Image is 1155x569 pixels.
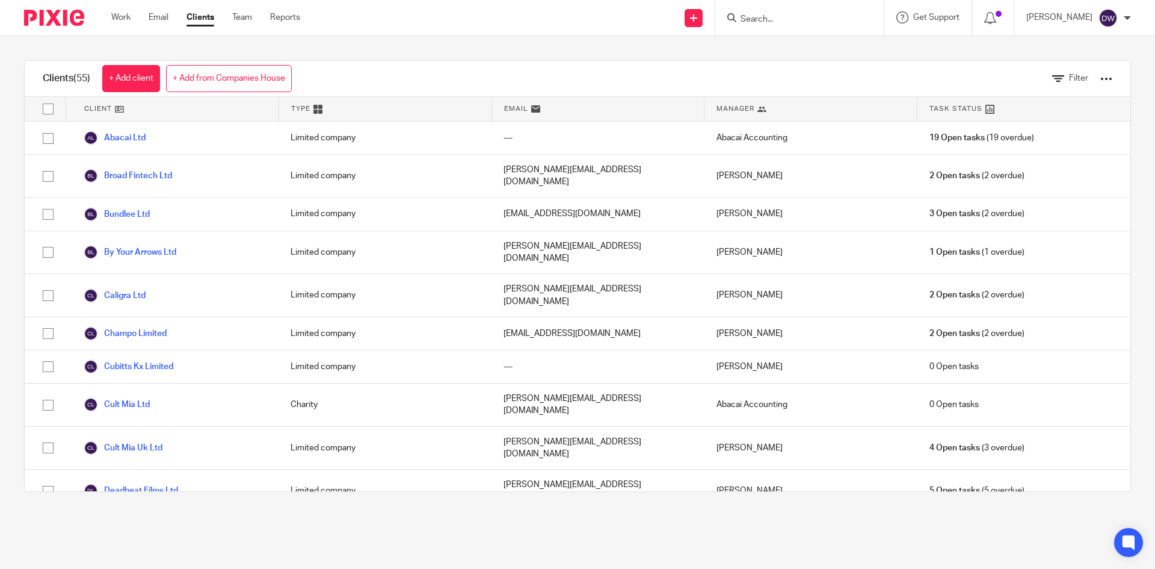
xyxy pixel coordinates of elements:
[84,359,173,374] a: Cubitts Kx Limited
[291,104,310,114] span: Type
[929,246,980,258] span: 1 Open tasks
[73,73,90,83] span: (55)
[929,399,979,411] span: 0 Open tasks
[279,122,491,154] div: Limited company
[929,328,1024,340] span: (2 overdue)
[279,155,491,197] div: Limited company
[84,326,167,341] a: Champo Limited
[84,169,172,183] a: Broad Fintech Ltd
[739,14,848,25] input: Search
[929,289,980,301] span: 2 Open tasks
[491,384,704,426] div: [PERSON_NAME][EMAIL_ADDRESS][DOMAIN_NAME]
[84,288,98,303] img: svg%3E
[929,328,980,340] span: 2 Open tasks
[929,485,980,497] span: 5 Open tasks
[491,231,704,274] div: [PERSON_NAME][EMAIL_ADDRESS][DOMAIN_NAME]
[84,207,150,222] a: Bundlee Ltd
[279,317,491,350] div: Limited company
[491,122,704,154] div: ---
[84,104,112,114] span: Client
[929,485,1024,497] span: (5 overdue)
[84,397,98,412] img: svg%3E
[1026,11,1092,23] p: [PERSON_NAME]
[84,207,98,222] img: svg%3E
[186,11,214,23] a: Clients
[279,350,491,383] div: Limited company
[84,359,98,374] img: svg%3E
[929,289,1024,301] span: (2 overdue)
[929,208,1024,220] span: (2 overdue)
[84,169,98,183] img: svg%3E
[232,11,252,23] a: Team
[704,427,917,470] div: [PERSON_NAME]
[270,11,300,23] a: Reports
[704,122,917,154] div: Abacai Accounting
[84,483,180,498] a: Deadbeat Films Ltd.
[704,384,917,426] div: Abacai Accounting
[84,245,98,260] img: svg%3E
[716,104,754,114] span: Manager
[1098,8,1118,28] img: svg%3E
[504,104,528,114] span: Email
[929,442,1024,454] span: (3 overdue)
[84,131,146,145] a: Abacai Ltd
[166,65,292,92] a: + Add from Companies House
[704,274,917,317] div: [PERSON_NAME]
[929,170,980,182] span: 2 Open tasks
[491,155,704,197] div: [PERSON_NAME][EMAIL_ADDRESS][DOMAIN_NAME]
[84,245,176,260] a: By Your Arrows Ltd
[929,104,982,114] span: Task Status
[84,288,146,303] a: Caligra Ltd
[279,470,491,512] div: Limited company
[704,317,917,350] div: [PERSON_NAME]
[43,72,90,85] h1: Clients
[84,483,98,498] img: svg%3E
[37,98,60,120] input: Select all
[84,397,150,412] a: Cult Mia Ltd
[491,274,704,317] div: [PERSON_NAME][EMAIL_ADDRESS][DOMAIN_NAME]
[491,470,704,512] div: [PERSON_NAME][EMAIL_ADDRESS][DOMAIN_NAME]
[102,65,160,92] a: + Add client
[279,198,491,231] div: Limited company
[84,441,162,455] a: Cult Mia Uk Ltd
[149,11,168,23] a: Email
[929,246,1024,258] span: (1 overdue)
[491,350,704,383] div: ---
[929,170,1024,182] span: (2 overdue)
[279,231,491,274] div: Limited company
[279,274,491,317] div: Limited company
[929,132,1034,144] span: (19 overdue)
[279,384,491,426] div: Charity
[913,13,959,22] span: Get Support
[929,208,980,220] span: 3 Open tasks
[929,442,980,454] span: 4 Open tasks
[704,155,917,197] div: [PERSON_NAME]
[704,231,917,274] div: [PERSON_NAME]
[929,361,979,373] span: 0 Open tasks
[491,427,704,470] div: [PERSON_NAME][EMAIL_ADDRESS][DOMAIN_NAME]
[84,131,98,145] img: svg%3E
[279,427,491,470] div: Limited company
[704,198,917,231] div: [PERSON_NAME]
[111,11,131,23] a: Work
[491,198,704,231] div: [EMAIL_ADDRESS][DOMAIN_NAME]
[704,350,917,383] div: [PERSON_NAME]
[704,470,917,512] div: [PERSON_NAME]
[929,132,985,144] span: 19 Open tasks
[1069,74,1088,82] span: Filter
[24,10,84,26] img: Pixie
[84,326,98,341] img: svg%3E
[491,317,704,350] div: [EMAIL_ADDRESS][DOMAIN_NAME]
[84,441,98,455] img: svg%3E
